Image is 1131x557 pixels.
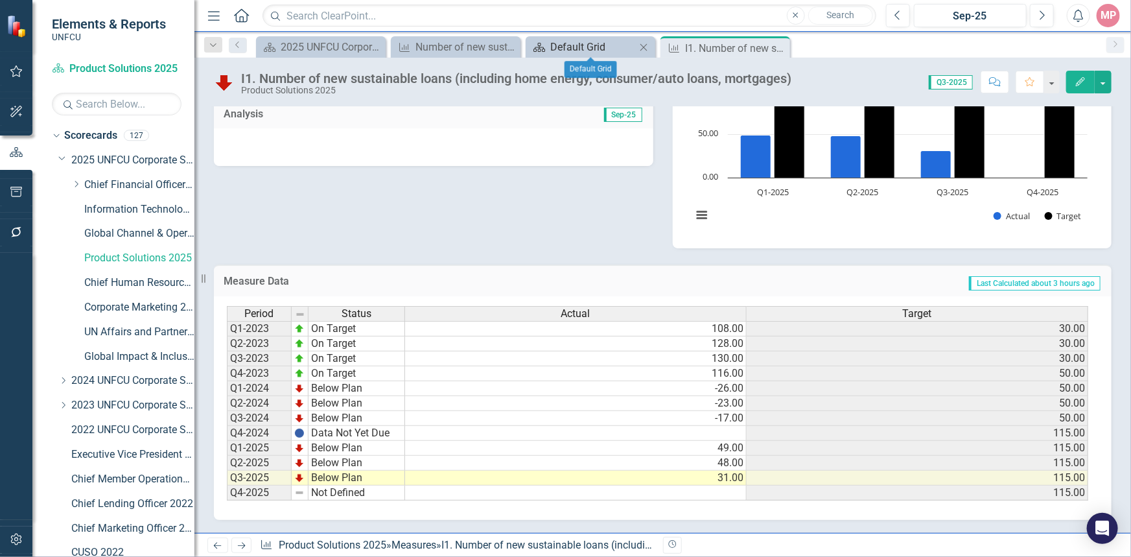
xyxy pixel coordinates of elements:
img: zOikAAAAAElFTkSuQmCC [294,338,305,349]
td: Below Plan [309,441,405,456]
td: Q4-2025 [227,486,292,501]
span: Elements & Reports [52,16,166,32]
span: Target [903,308,932,320]
img: TnMDeAgwAPMxUmUi88jYAAAAAElFTkSuQmCC [294,383,305,394]
a: 2025 UNFCU Corporate Balanced Scorecard [259,39,382,55]
td: Q2-2024 [227,396,292,411]
path: Q3-2025, 31. Actual. [920,151,951,178]
td: On Target [309,337,405,351]
div: Product Solutions 2025 [241,86,791,95]
td: Not Defined [309,486,405,501]
div: Number of new sustainable loans (including home energy, consumer/auto loans, mortgages) [415,39,517,55]
a: Product Solutions 2025 [279,539,386,551]
td: Q1-2024 [227,381,292,396]
img: TnMDeAgwAPMxUmUi88jYAAAAAElFTkSuQmCC [294,398,305,409]
a: Product Solutions 2025 [52,62,181,77]
span: Actual [561,308,590,320]
td: On Target [309,366,405,381]
a: Measures [391,539,436,551]
td: Below Plan [309,456,405,471]
img: BgCOk07PiH71IgAAAABJRU5ErkJggg== [294,428,305,438]
text: Q2-2025 [846,186,878,198]
div: Chart. Highcharts interactive chart. [686,41,1099,235]
span: Status [342,308,371,320]
a: Corporate Marketing 2025 [84,300,194,315]
td: 115.00 [747,441,1088,456]
img: zOikAAAAAElFTkSuQmCC [294,324,305,334]
path: Q1-2025, 49. Actual. [740,136,771,178]
h3: Analysis [224,108,434,120]
td: -17.00 [405,411,747,426]
a: 2022 UNFCU Corporate Scorecard [71,423,194,438]
path: Q1-2025, 115. Target. [774,78,804,178]
div: » » [260,538,653,553]
div: Sep-25 [918,8,1023,24]
td: 50.00 [747,411,1088,426]
td: 48.00 [405,456,747,471]
td: 50.00 [747,381,1088,396]
button: Show Target [1045,210,1082,221]
td: Q3-2023 [227,351,292,366]
td: Q1-2023 [227,321,292,337]
img: 8DAGhfEEPCf229AAAAAElFTkSuQmCC [295,309,305,320]
a: Chief Financial Officer 2025 [84,178,194,193]
a: Chief Human Resources Officer 2025 [84,276,194,290]
td: 49.00 [405,441,747,456]
text: Q4-2025 [1027,186,1058,198]
img: TnMDeAgwAPMxUmUi88jYAAAAAElFTkSuQmCC [294,413,305,423]
td: Q2-2023 [227,337,292,351]
text: 0.00 [703,171,718,182]
td: 115.00 [747,456,1088,471]
td: Q3-2025 [227,471,292,486]
svg: Interactive chart [686,41,1094,235]
img: TnMDeAgwAPMxUmUi88jYAAAAAElFTkSuQmCC [294,458,305,468]
div: Open Intercom Messenger [1087,513,1118,544]
td: 116.00 [405,366,747,381]
td: 31.00 [405,471,747,486]
div: I1. Number of new sustainable loans (including home energy, consumer/auto loans, mortgages) [241,71,791,86]
a: Global Channel & Operations 2025 [84,226,194,241]
td: On Target [309,351,405,366]
input: Search Below... [52,93,181,115]
td: Q4-2023 [227,366,292,381]
input: Search ClearPoint... [262,5,876,27]
td: Below Plan [309,381,405,396]
td: On Target [309,321,405,337]
td: 30.00 [747,351,1088,366]
h3: Measure Data [224,276,513,287]
g: Target, bar series 2 of 2 with 4 bars. [774,78,1075,178]
div: MP [1097,4,1120,27]
td: Data Not Yet Due [309,426,405,441]
text: Q3-2025 [937,186,968,198]
td: -26.00 [405,381,747,396]
a: Executive Vice President 2022 [71,447,194,462]
a: 2024 UNFCU Corporate Scorecard [71,373,194,388]
div: 2025 UNFCU Corporate Balanced Scorecard [281,39,382,55]
div: I1. Number of new sustainable loans (including home energy, consumer/auto loans, mortgages) [441,539,878,551]
span: Search [826,10,854,20]
td: 30.00 [747,337,1088,351]
path: Q4-2025, 115. Target. [1044,78,1075,178]
a: 2023 UNFCU Corporate Scorecard [71,398,194,413]
a: Number of new sustainable loans (including home energy, consumer/auto loans, mortgages) [394,39,517,55]
td: 115.00 [747,486,1088,501]
span: Q3-2025 [929,75,973,89]
button: Sep-25 [914,4,1027,27]
div: 127 [124,130,149,141]
button: Search [808,6,873,25]
td: -23.00 [405,396,747,411]
td: Q2-2025 [227,456,292,471]
div: I1. Number of new sustainable loans (including home energy, consumer/auto loans, mortgages) [685,40,787,56]
img: zOikAAAAAElFTkSuQmCC [294,353,305,364]
span: Period [245,308,274,320]
td: Below Plan [309,471,405,486]
span: Last Calculated about 3 hours ago [969,276,1101,290]
button: Show Actual [994,210,1030,221]
a: Global Impact & Inclusion 2025 [84,350,194,364]
text: 50.00 [698,127,718,139]
small: UNFCU [52,32,166,42]
path: Q2-2025, 115. Target. [864,78,894,178]
div: Default Grid [565,62,617,78]
td: 108.00 [405,321,747,337]
td: 128.00 [405,337,747,351]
